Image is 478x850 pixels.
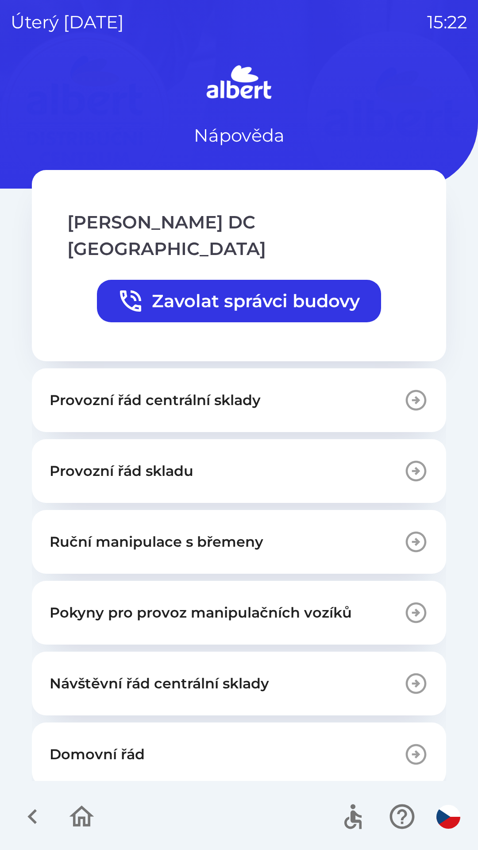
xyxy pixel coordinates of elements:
p: Návštěvní řád centrální sklady [50,673,269,694]
button: Pokyny pro provoz manipulačních vozíků [32,581,446,645]
button: Provozní řád centrální sklady [32,368,446,432]
button: Provozní řád skladu [32,439,446,503]
button: Návštěvní řád centrální sklady [32,652,446,715]
img: cs flag [436,805,460,829]
img: Logo [32,62,446,104]
button: Domovní řád [32,722,446,786]
p: Provozní řád centrální sklady [50,390,261,411]
p: úterý [DATE] [11,9,124,35]
p: Nápověda [194,122,285,149]
p: Ruční manipulace s břemeny [50,531,263,552]
p: Pokyny pro provoz manipulačních vozíků [50,602,352,623]
button: Zavolat správci budovy [97,280,381,322]
button: Ruční manipulace s břemeny [32,510,446,574]
p: 15:22 [427,9,467,35]
p: Domovní řád [50,744,145,765]
p: Provozní řád skladu [50,460,193,482]
p: [PERSON_NAME] DC [GEOGRAPHIC_DATA] [67,209,411,262]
